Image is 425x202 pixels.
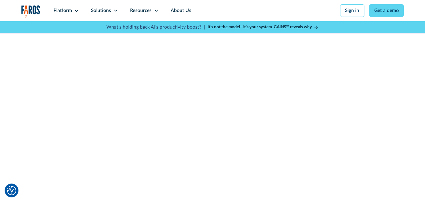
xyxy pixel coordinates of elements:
button: Cookie Settings [7,186,16,195]
div: Solutions [91,7,111,14]
p: What's holding back AI's productivity boost? | [106,24,205,31]
a: Get a demo [369,4,404,17]
a: Sign in [340,4,364,17]
a: home [21,5,40,18]
div: Resources [130,7,152,14]
img: Logo of the analytics and reporting company Faros. [21,5,40,18]
a: It’s not the model—it’s your system. GAINS™ reveals why [208,24,318,30]
img: Revisit consent button [7,186,16,195]
strong: It’s not the model—it’s your system. GAINS™ reveals why [208,25,312,29]
div: Platform [54,7,72,14]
